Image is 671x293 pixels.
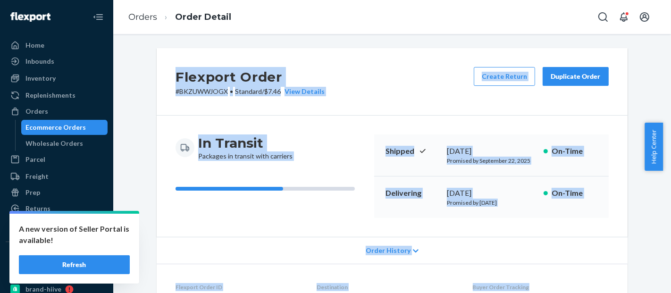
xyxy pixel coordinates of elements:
a: Freight [6,169,108,184]
div: Returns [25,204,50,213]
h2: Flexport Order [176,67,325,87]
div: Home [25,41,44,50]
p: On-Time [552,146,597,157]
a: Wholesale Orders [21,136,108,151]
p: Shipped [386,146,439,157]
a: Home [6,38,108,53]
div: [DATE] [447,188,536,199]
a: Orders [128,12,157,22]
button: Close Navigation [89,8,108,26]
button: Open notifications [614,8,633,26]
div: Packages in transit with carriers [198,134,293,161]
a: Parcel [6,152,108,167]
a: Prep [6,185,108,200]
button: Refresh [19,255,130,274]
div: Freight [25,172,49,181]
h3: In Transit [198,134,293,151]
button: View Details [281,87,325,96]
img: Flexport logo [10,12,50,22]
a: Reporting [6,218,108,233]
button: Integrations [6,250,108,265]
a: Inventory [6,71,108,86]
div: Ecommerce Orders [26,123,86,132]
button: Open account menu [635,8,654,26]
div: Replenishments [25,91,75,100]
div: [DATE] [447,146,536,157]
span: • [230,87,233,95]
span: Standard [235,87,262,95]
p: # BKZUWWJOGX / $7.46 [176,87,325,96]
div: Prep [25,188,40,197]
p: A new version of Seller Portal is available! [19,223,130,246]
ol: breadcrumbs [121,3,239,31]
span: Support [19,7,53,15]
a: Ecommerce Orders [21,120,108,135]
div: Parcel [25,155,45,164]
a: Returns [6,201,108,216]
div: Wholesale Orders [26,139,84,148]
dt: Buyer Order Tracking [473,283,609,291]
dt: Destination [317,283,457,291]
div: Inventory [25,74,56,83]
button: Create Return [474,67,535,86]
p: Promised by [DATE] [447,199,536,207]
a: boldify-gma [6,266,108,281]
div: Inbounds [25,57,54,66]
div: Orders [25,107,48,116]
p: Delivering [386,188,439,199]
button: Help Center [645,123,663,171]
a: Order Detail [175,12,231,22]
p: Promised by September 22, 2025 [447,157,536,165]
span: Order History [366,246,411,255]
a: Orders [6,104,108,119]
a: Inbounds [6,54,108,69]
button: Duplicate Order [543,67,609,86]
dt: Flexport Order ID [176,283,302,291]
p: On-Time [552,188,597,199]
div: Duplicate Order [551,72,601,81]
button: Open Search Box [594,8,612,26]
a: Replenishments [6,88,108,103]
